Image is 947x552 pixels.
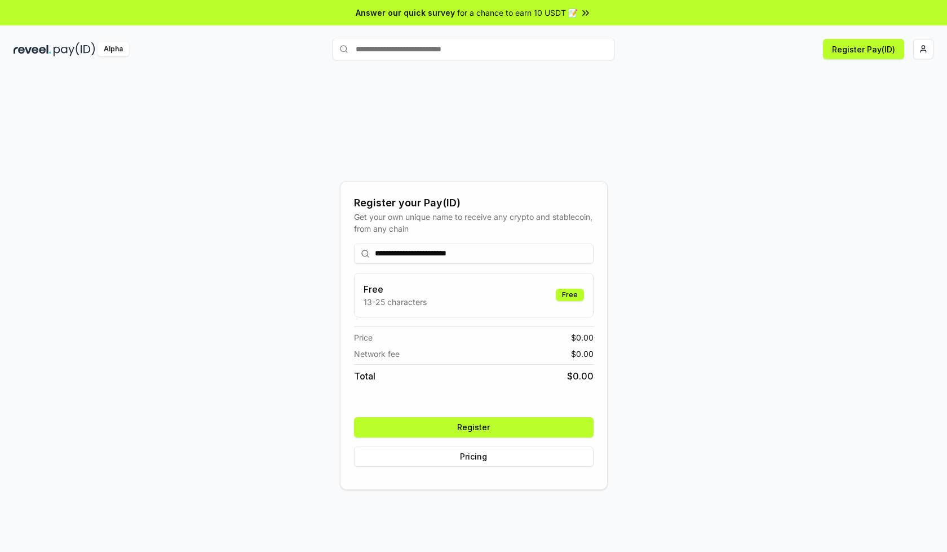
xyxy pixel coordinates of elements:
span: $ 0.00 [571,348,594,360]
span: Network fee [354,348,400,360]
div: Get your own unique name to receive any crypto and stablecoin, from any chain [354,211,594,235]
p: 13-25 characters [364,296,427,308]
span: Price [354,332,373,343]
span: $ 0.00 [571,332,594,343]
div: Alpha [98,42,129,56]
button: Register Pay(ID) [823,39,904,59]
div: Free [556,289,584,301]
span: for a chance to earn 10 USDT 📝 [457,7,578,19]
span: Total [354,369,375,383]
h3: Free [364,282,427,296]
button: Register [354,417,594,438]
span: Answer our quick survey [356,7,455,19]
img: pay_id [54,42,95,56]
span: $ 0.00 [567,369,594,383]
div: Register your Pay(ID) [354,195,594,211]
img: reveel_dark [14,42,51,56]
button: Pricing [354,447,594,467]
